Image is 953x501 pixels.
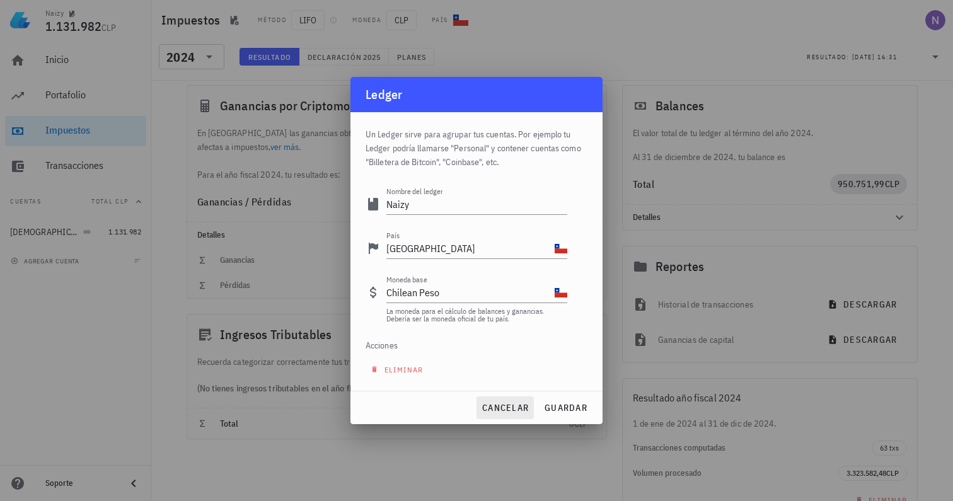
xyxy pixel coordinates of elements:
button: eliminar [366,360,431,378]
label: Nombre del ledger [386,187,442,196]
span: Chilean Peso [386,286,439,299]
span: cancelar [482,402,529,413]
span: eliminar [373,365,423,374]
label: Moneda base [386,275,427,284]
div: Ledger [366,84,403,105]
div: CLP-icon [555,286,567,299]
div: Acciones [366,330,567,360]
button: guardar [539,396,592,419]
button: cancelar [477,396,534,419]
span: guardar [544,402,587,413]
div: CL-icon [555,242,567,255]
div: La moneda para el cálculo de balances y ganancias. Debería ser la moneda oficial de tu país. [386,308,567,323]
label: País [386,231,400,240]
div: Un Ledger sirve para agrupar tus cuentas. Por ejemplo tu Ledger podría llamarse "Personal" y cont... [366,112,587,176]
